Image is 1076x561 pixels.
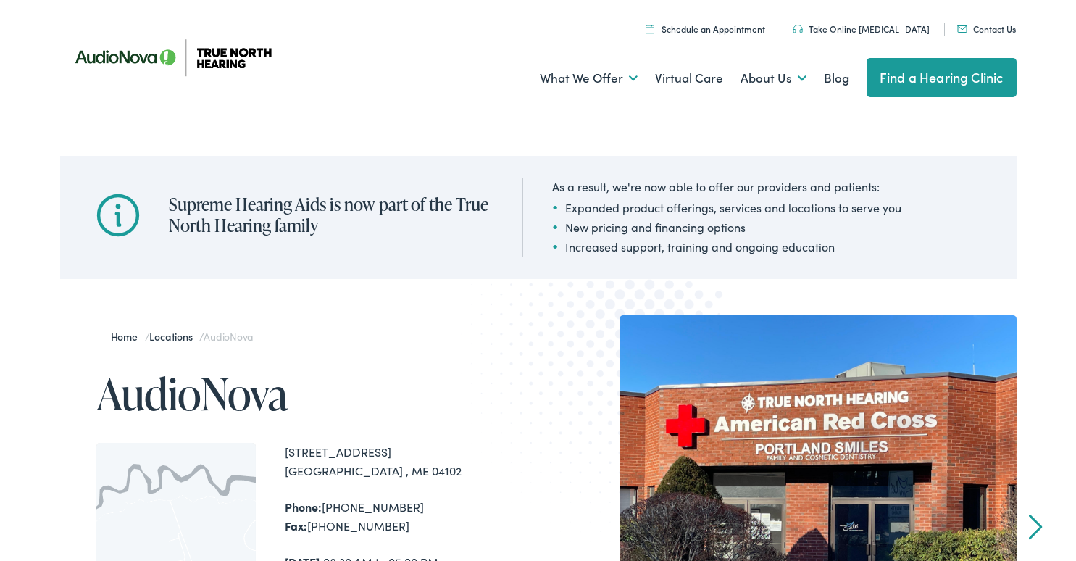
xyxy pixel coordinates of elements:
[655,51,723,105] a: Virtual Care
[285,518,307,533] strong: Fax:
[646,24,654,33] img: Icon symbolizing a calendar in color code ffb348
[96,370,538,417] h1: AudioNova
[552,238,901,255] li: Increased support, training and ongoing education
[957,25,967,33] img: Mail icon in color code ffb348, used for communication purposes
[793,22,930,35] a: Take Online [MEDICAL_DATA]
[111,329,145,344] a: Home
[741,51,806,105] a: About Us
[149,329,199,344] a: Locations
[285,443,538,480] div: [STREET_ADDRESS] [GEOGRAPHIC_DATA] , ME 04102
[646,22,765,35] a: Schedule an Appointment
[204,329,253,344] span: AudioNova
[285,499,322,515] strong: Phone:
[285,498,538,535] div: [PHONE_NUMBER] [PHONE_NUMBER]
[111,329,254,344] span: / /
[824,51,849,105] a: Blog
[793,25,803,33] img: Headphones icon in color code ffb348
[169,194,493,236] h2: Supreme Hearing Aids is now part of the True North Hearing family
[867,58,1017,97] a: Find a Hearing Clinic
[552,218,901,236] li: New pricing and financing options
[1028,514,1042,540] a: Next
[957,22,1016,35] a: Contact Us
[552,199,901,216] li: Expanded product offerings, services and locations to serve you
[552,178,901,195] div: As a result, we're now able to offer our providers and patients:
[540,51,638,105] a: What We Offer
